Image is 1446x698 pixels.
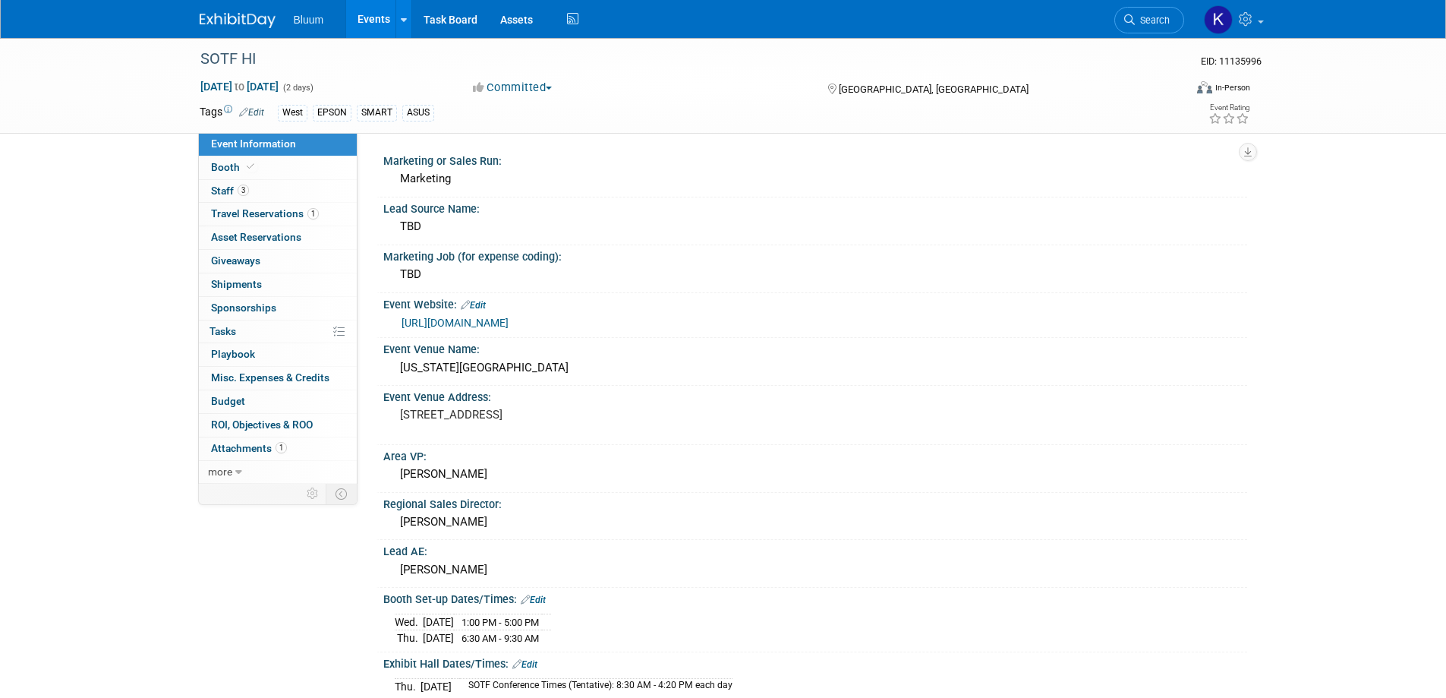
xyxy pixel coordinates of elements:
div: SMART [357,105,397,121]
td: Thu. [395,678,421,694]
div: West [278,105,307,121]
a: Asset Reservations [199,226,357,249]
div: Area VP: [383,445,1247,464]
td: [DATE] [423,630,454,646]
span: 1 [307,208,319,220]
span: Staff [211,185,249,197]
span: Asset Reservations [211,231,301,243]
span: Event Information [211,137,296,150]
td: [DATE] [421,678,452,694]
span: Booth [211,161,257,173]
pre: [STREET_ADDRESS] [400,408,726,422]
span: [DATE] [DATE] [200,80,279,93]
a: Tasks [199,321,357,343]
div: Exhibit Hall Dates/Times: [383,652,1247,672]
a: Travel Reservations1 [199,203,357,226]
a: Booth [199,156,357,179]
span: Sponsorships [211,302,276,314]
div: Lead Source Name: [383,197,1247,216]
a: Staff3 [199,180,357,203]
span: (2 days) [282,83,313,93]
a: Edit [521,595,546,605]
td: Personalize Event Tab Strip [300,484,326,504]
img: ExhibitDay [200,13,276,28]
span: Travel Reservations [211,207,319,220]
div: SOTF HI [195,46,1161,73]
a: Budget [199,390,357,413]
a: Giveaways [199,250,357,273]
span: Playbook [211,348,255,360]
div: [PERSON_NAME] [395,463,1236,486]
img: Format-Inperson.png [1197,81,1212,93]
div: Marketing or Sales Run: [383,150,1247,169]
td: Toggle Event Tabs [326,484,357,504]
span: Search [1135,14,1170,26]
a: ROI, Objectives & ROO [199,414,357,437]
span: 3 [238,185,249,196]
div: TBD [395,263,1236,286]
span: Event ID: 11135996 [1201,55,1262,67]
span: Tasks [209,325,236,337]
div: [US_STATE][GEOGRAPHIC_DATA] [395,356,1236,380]
span: Bluum [294,14,324,26]
span: 1 [276,442,287,453]
a: Playbook [199,343,357,366]
div: In-Person [1214,82,1250,93]
span: ROI, Objectives & ROO [211,418,313,431]
div: Event Website: [383,293,1247,313]
div: TBD [395,215,1236,238]
div: Lead AE: [383,540,1247,559]
div: Event Rating [1208,104,1249,112]
td: [DATE] [423,614,454,630]
span: more [208,466,232,478]
td: Thu. [395,630,423,646]
div: [PERSON_NAME] [395,558,1236,582]
span: Shipments [211,278,262,290]
td: Tags [200,104,264,122]
a: Misc. Expenses & Credits [199,367,357,390]
a: Sponsorships [199,297,357,320]
span: to [232,81,247,93]
span: Attachments [211,442,287,454]
div: [PERSON_NAME] [395,510,1236,534]
div: Event Venue Name: [383,338,1247,357]
a: [URL][DOMAIN_NAME] [402,317,509,329]
span: 1:00 PM - 5:00 PM [462,617,539,628]
div: Marketing [395,167,1236,191]
div: EPSON [313,105,351,121]
a: Attachments1 [199,437,357,460]
span: [GEOGRAPHIC_DATA], [GEOGRAPHIC_DATA] [839,84,1029,95]
a: Edit [512,659,537,670]
td: Wed. [395,614,423,630]
a: Edit [239,107,264,118]
span: 6:30 AM - 9:30 AM [462,633,539,644]
span: Giveaways [211,254,260,267]
i: Booth reservation complete [247,163,254,171]
a: Search [1114,7,1184,33]
div: ASUS [402,105,434,121]
button: Committed [468,80,558,96]
div: Event Venue Address: [383,386,1247,405]
a: Event Information [199,133,357,156]
img: Kellie Noller [1204,5,1233,34]
a: Edit [461,300,486,311]
td: SOTF Conference Times (Tentative): 8:30 AM - 4:20 PM each day [459,678,732,694]
div: Booth Set-up Dates/Times: [383,588,1247,608]
div: Regional Sales Director: [383,493,1247,512]
span: Budget [211,395,245,407]
a: Shipments [199,273,357,296]
div: Marketing Job (for expense coding): [383,245,1247,264]
a: more [199,461,357,484]
span: Misc. Expenses & Credits [211,371,329,384]
div: Event Format [1095,79,1251,102]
